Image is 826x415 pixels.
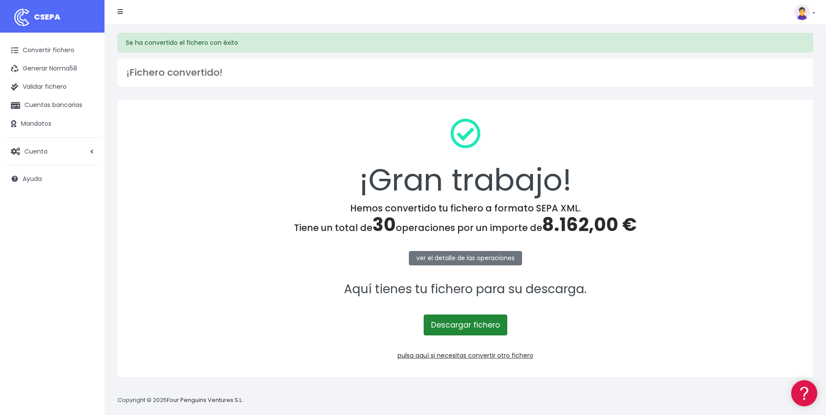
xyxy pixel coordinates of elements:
[167,396,243,404] a: Four Penguins Ventures S.L.
[129,111,802,203] div: ¡Gran trabajo!
[118,396,244,405] p: Copyright © 2025 .
[34,11,61,22] span: CSEPA
[118,33,813,52] div: Se ha convertido el fichero con éxito
[4,115,100,133] a: Mandatos
[4,41,100,60] a: Convertir fichero
[794,4,810,20] img: profile
[4,60,100,78] a: Generar Norma58
[372,212,396,238] span: 30
[129,203,802,236] h4: Hemos convertido tu fichero a formato SEPA XML. Tiene un total de operaciones por un importe de
[398,351,533,360] a: pulsa aquí si necesitas convertir otro fichero
[4,142,100,161] a: Cuenta
[424,315,507,335] a: Descargar fichero
[23,174,42,183] span: Ayuda
[11,7,33,28] img: logo
[4,96,100,114] a: Cuentas bancarias
[4,170,100,188] a: Ayuda
[129,280,802,299] p: Aquí tienes tu fichero para su descarga.
[409,251,522,265] a: ver el detalle de las operaciones
[24,147,47,155] span: Cuenta
[542,212,637,238] span: 8.162,00 €
[126,67,804,78] h3: ¡Fichero convertido!
[4,78,100,96] a: Validar fichero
